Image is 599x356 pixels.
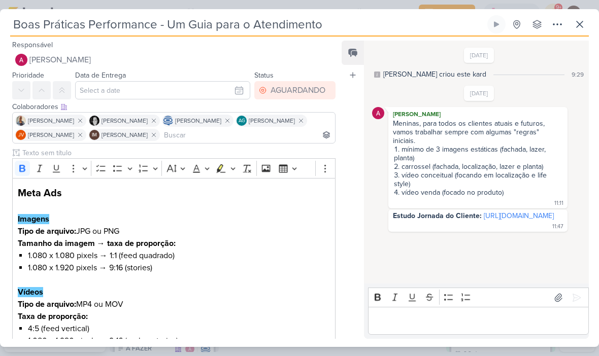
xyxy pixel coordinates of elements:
li: vídeo conceitual (focando em localização e life style) [394,171,563,188]
div: Colaboradores [12,101,336,112]
strong: Estudo Jornada do Cliente: [393,211,482,220]
li: 4:5 (feed vertical) [28,323,330,335]
div: Editor editing area: main [368,307,589,335]
strong: Tipo de arquivo: [18,226,76,236]
p: AG [239,119,245,124]
div: [PERSON_NAME] criou este kard [383,69,486,80]
label: Data de Entrega [75,71,126,80]
div: [PERSON_NAME] [390,109,565,119]
label: Responsável [12,41,53,49]
img: Alessandra Gomes [372,107,384,119]
div: Editor toolbar [368,288,589,307]
input: Buscar [162,129,333,141]
li: carrossel (fachada, localização, lazer e planta) [394,162,563,171]
strong: Meta Ads [18,187,62,199]
span: [PERSON_NAME] [28,116,74,125]
div: Meninas, para todos os clientes atuais e futuros, vamos trabalhar sempre com algumas "regras" ini... [393,119,563,145]
p: JV [18,133,24,138]
li: 1.080 x 1.920 pixels → 9:16 (reels e stories) [28,335,330,347]
li: 1.080 x 1.080 pixels → 1:1 (feed quadrado) [28,250,330,262]
p: MP4 ou MOV [18,298,330,310]
div: Joney Viana [16,130,26,140]
a: [URL][DOMAIN_NAME] [484,211,554,220]
img: Caroline Traven De Andrade [163,116,173,126]
span: [PERSON_NAME] [175,116,221,125]
div: 11:11 [554,199,563,207]
strong: Vídeos [18,287,43,297]
div: Editor toolbar [12,158,336,178]
span: [PERSON_NAME] [29,54,91,66]
span: [PERSON_NAME] [102,130,148,139]
p: JPG ou PNG [18,225,330,237]
p: IM [92,133,97,138]
div: Isabella Machado Guimarães [89,130,99,140]
button: AGUARDANDO [254,81,336,99]
li: vídeo venda (focado no produto) [394,188,563,197]
span: [PERSON_NAME] [28,130,74,139]
div: Ligar relógio [492,20,501,28]
input: Texto sem título [20,148,336,158]
div: AGUARDANDO [271,84,325,96]
input: Kard Sem Título [10,15,485,33]
strong: Imagens [18,214,49,224]
img: Renata Brandão [89,116,99,126]
li: 1.080 x 1.920 pixels → 9:16 (stories) [28,262,330,274]
div: Aline Gimenez Graciano [237,116,247,126]
img: Alessandra Gomes [15,54,27,66]
label: Prioridade [12,71,44,80]
div: 9:29 [572,70,584,79]
div: 11:47 [552,223,563,231]
li: mínimo de 3 imagens estáticas (fachada, lazer, planta) [394,145,563,162]
strong: Taxa de proporção: [18,311,88,322]
strong: Tipo de arquivo: [18,299,76,309]
img: Iara Santos [16,116,26,126]
span: [PERSON_NAME] [102,116,148,125]
input: Select a date [75,81,250,99]
span: [PERSON_NAME] [249,116,295,125]
strong: Tamanho da imagem → taxa de proporção: [18,238,176,248]
label: Status [254,71,274,80]
button: [PERSON_NAME] [12,51,336,69]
